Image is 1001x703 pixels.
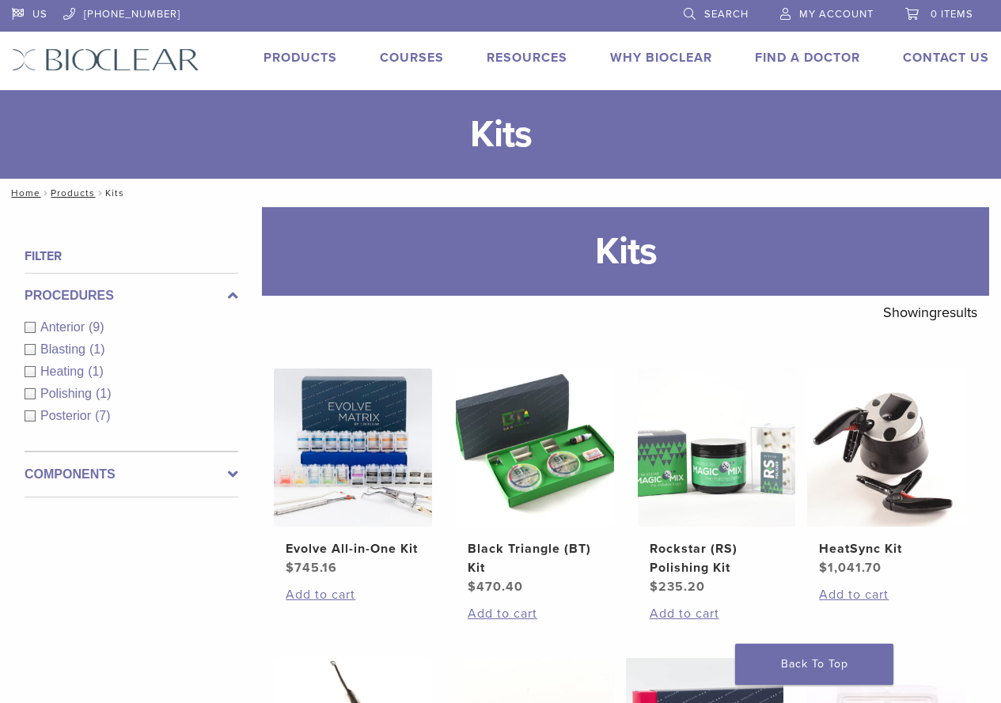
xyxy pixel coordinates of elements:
[456,369,614,527] img: Black Triangle (BT) Kit
[650,539,784,577] h2: Rockstar (RS) Polishing Kit
[262,207,989,296] h1: Kits
[650,579,658,595] span: $
[40,189,51,197] span: /
[264,50,337,66] a: Products
[286,560,337,576] bdi: 745.16
[610,50,712,66] a: Why Bioclear
[40,387,96,400] span: Polishing
[638,369,796,527] img: Rockstar (RS) Polishing Kit
[51,187,95,198] a: Products
[807,369,965,577] a: HeatSync KitHeatSync Kit $1,041.70
[903,50,989,66] a: Contact Us
[6,187,40,198] a: Home
[755,50,860,66] a: Find A Doctor
[650,579,705,595] bdi: 235.20
[25,465,238,484] label: Components
[12,48,199,71] img: Bioclear
[883,296,977,329] p: Showing results
[638,369,796,596] a: Rockstar (RS) Polishing KitRockstar (RS) Polishing Kit $235.20
[819,560,882,576] bdi: 1,041.70
[89,320,104,334] span: (9)
[380,50,444,66] a: Courses
[274,369,432,577] a: Evolve All-in-One KitEvolve All-in-One Kit $745.16
[819,585,954,604] a: Add to cart: “HeatSync Kit”
[89,342,105,356] span: (1)
[468,604,602,623] a: Add to cart: “Black Triangle (BT) Kit”
[88,365,104,378] span: (1)
[650,604,784,623] a: Add to cart: “Rockstar (RS) Polishing Kit”
[799,8,874,21] span: My Account
[468,539,602,577] h2: Black Triangle (BT) Kit
[96,387,112,400] span: (1)
[25,247,238,266] h4: Filter
[468,579,523,595] bdi: 470.40
[95,189,105,197] span: /
[40,320,89,334] span: Anterior
[274,369,432,527] img: Evolve All-in-One Kit
[25,286,238,305] label: Procedures
[286,585,420,604] a: Add to cart: “Evolve All-in-One Kit”
[40,342,89,356] span: Blasting
[931,8,973,21] span: 0 items
[95,409,111,422] span: (7)
[487,50,567,66] a: Resources
[704,8,749,21] span: Search
[40,409,95,422] span: Posterior
[286,560,294,576] span: $
[286,539,420,558] h2: Evolve All-in-One Kit
[819,539,954,558] h2: HeatSync Kit
[819,560,828,576] span: $
[735,644,893,685] a: Back To Top
[40,365,88,378] span: Heating
[468,579,476,595] span: $
[456,369,614,596] a: Black Triangle (BT) KitBlack Triangle (BT) Kit $470.40
[807,369,965,527] img: HeatSync Kit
